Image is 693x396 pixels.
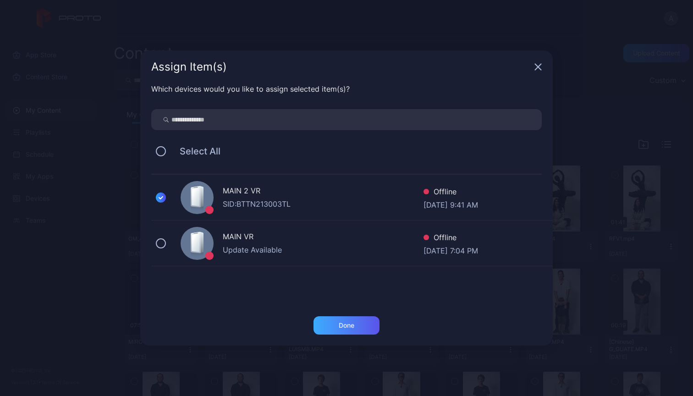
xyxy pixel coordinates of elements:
div: Offline [423,232,478,245]
div: [DATE] 7:04 PM [423,245,478,254]
div: Assign Item(s) [151,61,531,72]
div: SID: BTTN213003TL [223,198,423,209]
div: MAIN VR [223,231,423,244]
div: Offline [423,186,478,199]
div: Which devices would you like to assign selected item(s)? [151,83,542,94]
span: Select All [170,146,220,157]
button: Done [313,316,379,335]
div: [DATE] 9:41 AM [423,199,478,209]
div: Update Available [223,244,423,255]
div: MAIN 2 VR [223,185,423,198]
div: Done [339,322,354,329]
